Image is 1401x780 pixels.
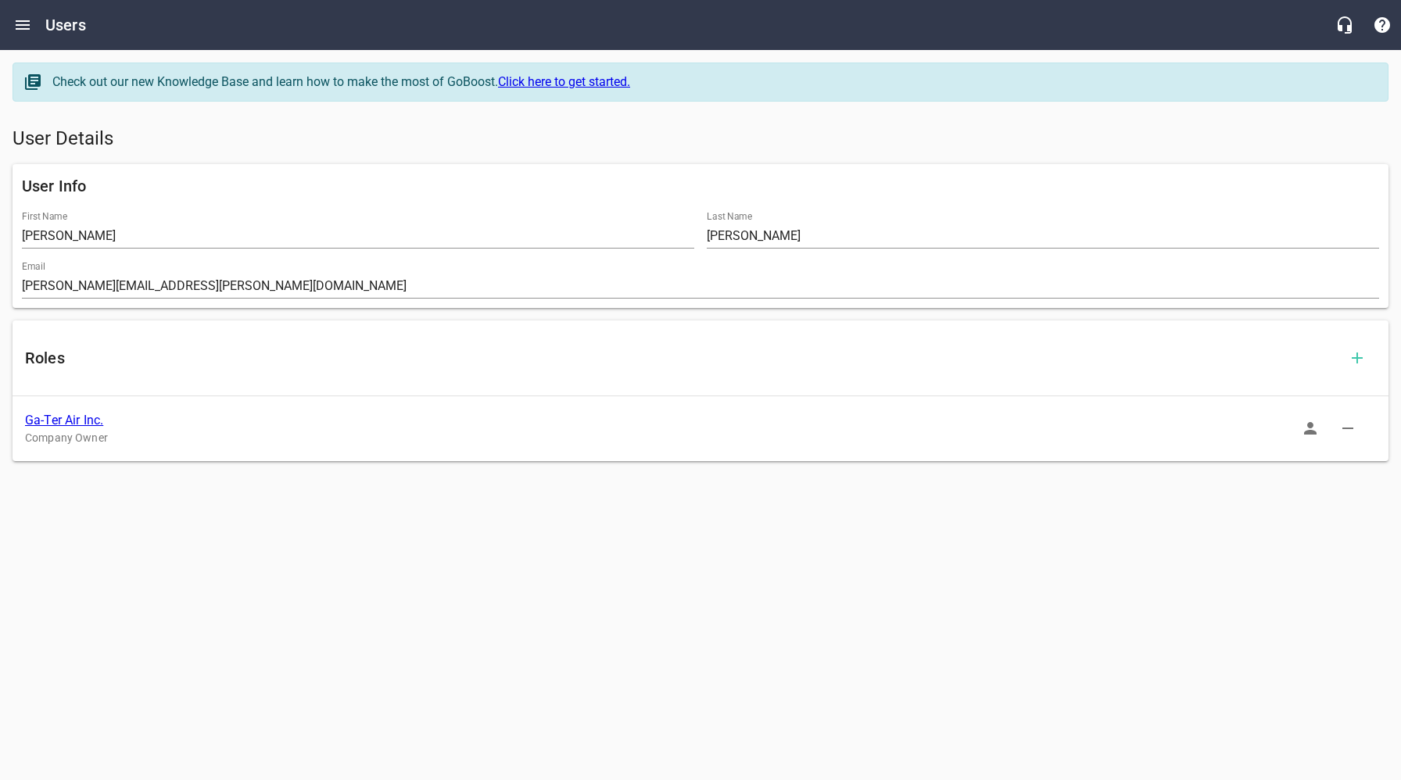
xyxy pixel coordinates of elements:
[1292,410,1329,447] button: Sign In as Role
[25,413,103,428] a: Ga-Ter Air Inc.
[1338,339,1376,377] button: Add Role
[45,13,86,38] h6: Users
[22,174,1379,199] h6: User Info
[22,262,45,271] label: Email
[1363,6,1401,44] button: Support Portal
[25,430,1351,446] p: Company Owner
[498,74,630,89] a: Click here to get started.
[4,6,41,44] button: Open drawer
[707,212,752,221] label: Last Name
[52,73,1372,91] div: Check out our new Knowledge Base and learn how to make the most of GoBoost.
[1326,6,1363,44] button: Live Chat
[13,127,1388,152] h5: User Details
[22,212,67,221] label: First Name
[25,345,1338,370] h6: Roles
[1329,410,1367,447] button: Delete Role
